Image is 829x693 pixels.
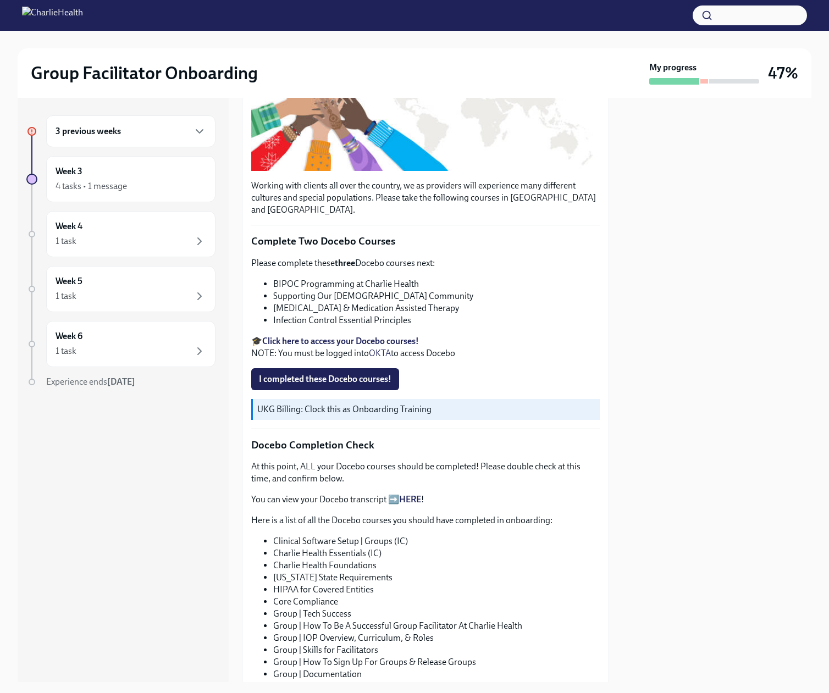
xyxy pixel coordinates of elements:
li: HIPAA for Covered Entities [273,584,600,596]
li: Supporting Our [DEMOGRAPHIC_DATA] Community [273,290,600,302]
li: BIPOC Programming at Charlie Health [273,278,600,290]
div: 4 tasks • 1 message [56,180,127,192]
p: 🎓 NOTE: You must be logged into to access Docebo [251,335,600,359]
strong: [DATE] [107,376,135,387]
a: HERE [399,494,421,504]
li: Clinical Software Setup | Groups (IC) [273,535,600,547]
button: Zoom image [251,28,600,171]
a: Week 34 tasks • 1 message [26,156,215,202]
p: Please complete these Docebo courses next: [251,257,600,269]
h3: 47% [768,63,798,83]
a: Week 51 task [26,266,215,312]
button: I completed these Docebo courses! [251,368,399,390]
li: Charlie Health Essentials (IC) [273,547,600,559]
h2: Group Facilitator Onboarding [31,62,258,84]
span: I completed these Docebo courses! [259,374,391,385]
strong: My progress [649,62,697,74]
h6: Week 3 [56,165,82,178]
div: 3 previous weeks [46,115,215,147]
a: Click here to access your Docebo courses! [262,336,419,346]
li: Charlie Health Foundations [273,559,600,572]
li: Group | Skills for Facilitators [273,644,600,656]
li: Group | How To Be A Successful Group Facilitator At Charlie Health [273,620,600,632]
li: Group | Tech Success [273,608,600,620]
h6: Week 4 [56,220,82,232]
div: 1 task [56,235,76,247]
li: Core Compliance [273,596,600,608]
li: Group | IOP Overview, Curriculum, & Roles [273,632,600,644]
li: [US_STATE] State Requirements [273,572,600,584]
h6: Week 6 [56,330,82,342]
p: Complete Two Docebo Courses [251,234,600,248]
a: OKTA [369,348,391,358]
div: 1 task [56,345,76,357]
h6: Week 5 [56,275,82,287]
a: Week 61 task [26,321,215,367]
li: [MEDICAL_DATA] & Medication Assisted Therapy [273,302,600,314]
h6: 3 previous weeks [56,125,121,137]
p: At this point, ALL your Docebo courses should be completed! Please double check at this time, and... [251,461,600,485]
li: Group | Crisis Management [273,680,600,692]
p: Working with clients all over the country, we as providers will experience many different culture... [251,180,600,216]
li: Infection Control Essential Principles [273,314,600,326]
p: You can view your Docebo transcript ➡️ ! [251,494,600,506]
li: Group | How To Sign Up For Groups & Release Groups [273,656,600,668]
strong: three [335,258,355,268]
img: CharlieHealth [22,7,83,24]
p: Docebo Completion Check [251,438,600,452]
a: Week 41 task [26,211,215,257]
p: Here is a list of all the Docebo courses you should have completed in onboarding: [251,514,600,526]
div: 1 task [56,290,76,302]
p: UKG Billing: Clock this as Onboarding Training [257,403,595,415]
li: Group | Documentation [273,668,600,680]
span: Experience ends [46,376,135,387]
